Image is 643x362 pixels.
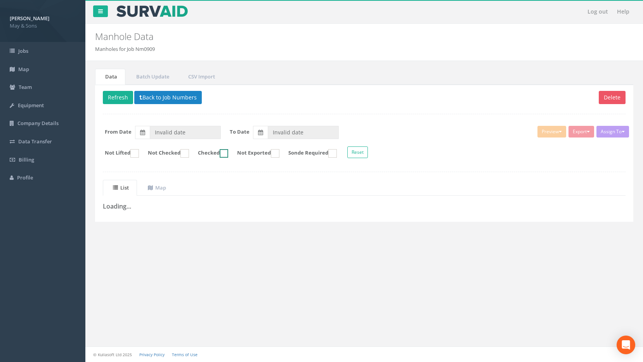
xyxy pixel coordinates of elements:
[18,66,29,73] span: Map
[281,149,337,158] label: Sonde Required
[172,352,198,357] a: Terms of Use
[95,69,125,85] a: Data
[229,149,279,158] label: Not Exported
[596,126,629,137] button: Assign To
[150,126,221,139] input: From Date
[97,149,139,158] label: Not Lifted
[268,126,339,139] input: To Date
[17,174,33,181] span: Profile
[134,91,202,104] button: Back to Job Numbers
[19,156,34,163] span: Billing
[126,69,177,85] a: Batch Update
[347,146,368,158] button: Reset
[599,91,626,104] button: Delete
[10,22,76,30] span: May & Sons
[178,69,223,85] a: CSV Import
[17,120,59,127] span: Company Details
[138,180,174,196] a: Map
[10,13,76,29] a: [PERSON_NAME] May & Sons
[139,352,165,357] a: Privacy Policy
[230,128,250,136] label: To Date
[103,203,626,210] h3: Loading...
[19,84,32,90] span: Team
[95,31,542,42] h2: Manhole Data
[105,128,132,136] label: From Date
[190,149,228,158] label: Checked
[103,91,133,104] button: Refresh
[140,149,189,158] label: Not Checked
[18,138,52,145] span: Data Transfer
[537,126,566,137] button: Preview
[18,102,44,109] span: Equipment
[95,45,155,53] li: Manholes for Job Nm0909
[617,336,635,354] div: Open Intercom Messenger
[18,47,28,54] span: Jobs
[93,352,132,357] small: © Kullasoft Ltd 2025
[148,184,166,191] uib-tab-heading: Map
[568,126,594,137] button: Export
[113,184,129,191] uib-tab-heading: List
[10,15,49,22] strong: [PERSON_NAME]
[103,180,137,196] a: List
